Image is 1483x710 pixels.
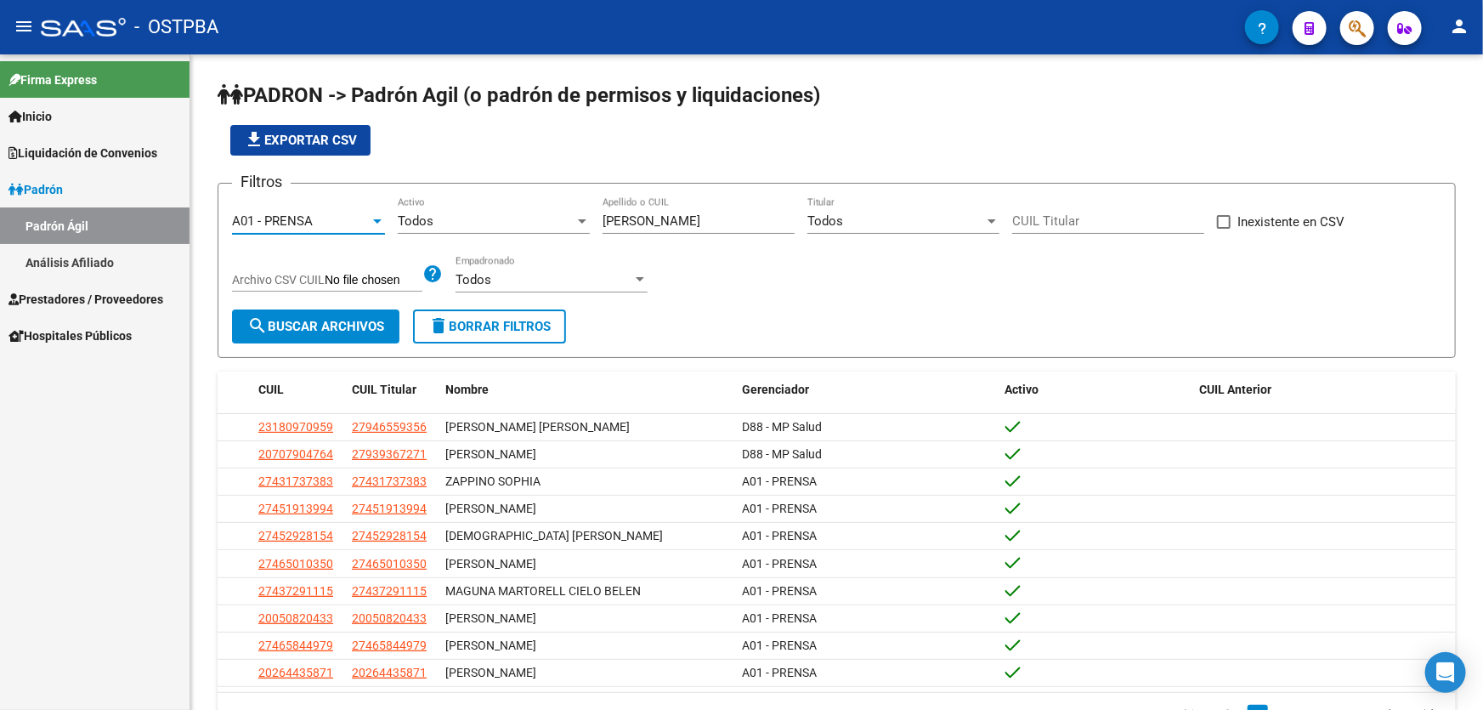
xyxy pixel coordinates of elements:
span: 27939367271 [352,447,427,461]
datatable-header-cell: CUIL Titular [345,372,439,408]
span: 20707904764 [258,447,333,461]
span: CUIL [258,383,284,396]
span: A01 - PRENSA [742,529,817,542]
mat-icon: menu [14,16,34,37]
datatable-header-cell: CUIL [252,372,345,408]
span: A01 - PRENSA [742,639,817,652]
span: A01 - PRENSA [742,584,817,598]
span: CUIL Anterior [1200,383,1272,396]
span: 27465844979 [352,639,427,652]
span: [PERSON_NAME] [445,502,536,515]
span: 27452928154 [352,529,427,542]
span: 27431737383 [258,474,333,488]
span: [PERSON_NAME] [445,666,536,679]
span: Nombre [445,383,489,396]
button: Exportar CSV [230,125,371,156]
span: 27437291115 [258,584,333,598]
span: ZAPPINO SOPHIA [445,474,541,488]
span: CUIL Titular [352,383,416,396]
button: Borrar Filtros [413,310,566,344]
datatable-header-cell: Activo [999,372,1193,408]
span: Firma Express [8,71,97,89]
span: Borrar Filtros [428,319,551,334]
span: 20264435871 [352,666,427,679]
span: Archivo CSV CUIL [232,273,325,287]
span: 20050820433 [258,611,333,625]
span: 27465844979 [258,639,333,652]
datatable-header-cell: Gerenciador [735,372,998,408]
span: [PERSON_NAME] [445,639,536,652]
mat-icon: file_download [244,129,264,150]
mat-icon: help [422,264,443,284]
span: Inexistente en CSV [1237,212,1344,232]
span: Prestadores / Proveedores [8,290,163,309]
div: Open Intercom Messenger [1425,652,1466,693]
span: D88 - MP Salud [742,420,822,434]
span: 27451913994 [352,502,427,515]
mat-icon: search [247,315,268,336]
span: PADRON -> Padrón Agil (o padrón de permisos y liquidaciones) [218,83,820,107]
span: Todos [398,213,433,229]
span: Inicio [8,107,52,126]
span: 23180970959 [258,420,333,434]
span: 27437291115 [352,584,427,598]
span: Hospitales Públicos [8,327,132,345]
span: [DEMOGRAPHIC_DATA] [PERSON_NAME] [445,529,663,542]
span: Todos [807,213,843,229]
span: 27452928154 [258,529,333,542]
span: MAGUNA MARTORELL CIELO BELEN [445,584,641,598]
span: [PERSON_NAME] [445,447,536,461]
span: Buscar Archivos [247,319,384,334]
span: A01 - PRENSA [232,213,313,229]
span: A01 - PRENSA [742,611,817,625]
span: Padrón [8,180,63,199]
span: [PERSON_NAME] [PERSON_NAME] [445,420,630,434]
span: Exportar CSV [244,133,357,148]
datatable-header-cell: Nombre [439,372,735,408]
span: Gerenciador [742,383,809,396]
span: 27465010350 [258,557,333,571]
span: 27946559356 [352,420,427,434]
span: A01 - PRENSA [742,557,817,571]
mat-icon: delete [428,315,449,336]
h3: Filtros [232,170,291,194]
span: Todos [456,272,491,287]
span: A01 - PRENSA [742,666,817,679]
span: 27465010350 [352,557,427,571]
span: - OSTPBA [134,9,218,46]
datatable-header-cell: CUIL Anterior [1193,372,1456,408]
span: 20050820433 [352,611,427,625]
span: [PERSON_NAME] [445,557,536,571]
span: [PERSON_NAME] [445,611,536,625]
span: A01 - PRENSA [742,474,817,488]
span: 20264435871 [258,666,333,679]
mat-icon: person [1449,16,1469,37]
span: D88 - MP Salud [742,447,822,461]
span: 27451913994 [258,502,333,515]
span: 27431737383 [352,474,427,488]
span: Activo [1005,383,1039,396]
span: A01 - PRENSA [742,502,817,515]
input: Archivo CSV CUIL [325,273,422,288]
button: Buscar Archivos [232,310,399,344]
span: Liquidación de Convenios [8,144,157,162]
